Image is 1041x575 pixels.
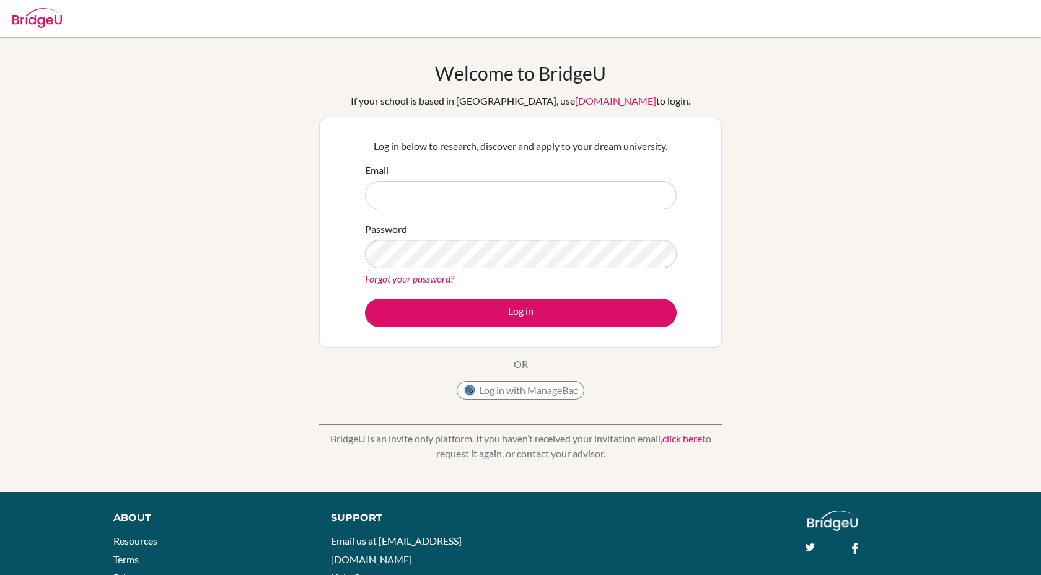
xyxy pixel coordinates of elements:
[351,94,690,108] div: If your school is based in [GEOGRAPHIC_DATA], use to login.
[113,535,157,546] a: Resources
[331,535,462,565] a: Email us at [EMAIL_ADDRESS][DOMAIN_NAME]
[514,357,528,372] p: OR
[662,432,702,444] a: click here
[365,273,454,284] a: Forgot your password?
[113,511,303,525] div: About
[365,222,407,237] label: Password
[365,299,677,327] button: Log in
[365,139,677,154] p: Log in below to research, discover and apply to your dream university.
[365,163,389,178] label: Email
[319,431,722,461] p: BridgeU is an invite only platform. If you haven’t received your invitation email, to request it ...
[113,553,139,565] a: Terms
[12,8,62,28] img: Bridge-U
[807,511,858,531] img: logo_white@2x-f4f0deed5e89b7ecb1c2cc34c3e3d731f90f0f143d5ea2071677605dd97b5244.png
[575,95,656,107] a: [DOMAIN_NAME]
[435,62,606,84] h1: Welcome to BridgeU
[457,381,584,400] button: Log in with ManageBac
[331,511,507,525] div: Support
